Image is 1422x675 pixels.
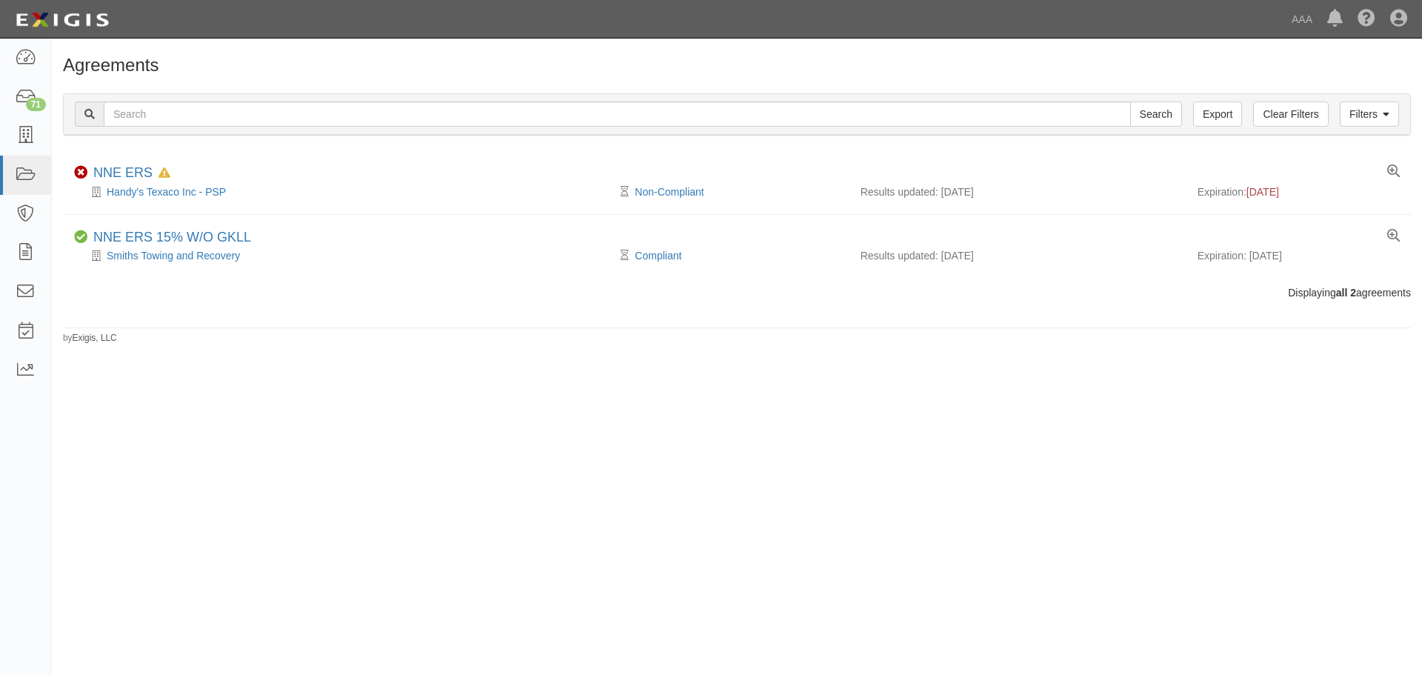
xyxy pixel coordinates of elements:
div: Expiration: [DATE] [1198,248,1400,263]
small: by [63,332,117,345]
a: NNE ERS 15% W/O GKLL [93,230,251,245]
a: View results summary [1387,230,1400,243]
a: Exigis, LLC [73,333,117,343]
a: NNE ERS [93,165,153,180]
div: Displaying agreements [52,285,1422,300]
a: Handy's Texaco Inc - PSP [107,186,226,198]
div: Handy's Texaco Inc - PSP [74,184,624,199]
i: Help Center - Complianz [1358,10,1375,28]
div: NNE ERS 15% W/O GKLL [93,230,251,246]
div: NNE ERS [93,165,170,182]
a: View results summary [1387,165,1400,179]
a: Export [1193,102,1242,127]
div: 71 [26,98,46,111]
a: Smiths Towing and Recovery [107,250,240,262]
input: Search [104,102,1131,127]
b: all 2 [1336,287,1356,299]
a: Compliant [635,250,681,262]
a: Filters [1340,102,1399,127]
i: Pending Review [621,250,629,261]
a: Clear Filters [1253,102,1328,127]
i: Non-Compliant [74,166,87,179]
input: Search [1130,102,1182,127]
div: Smiths Towing and Recovery [74,248,624,263]
div: Results updated: [DATE] [861,184,1175,199]
i: Compliant [74,230,87,244]
h1: Agreements [63,56,1411,75]
img: logo-5460c22ac91f19d4615b14bd174203de0afe785f0fc80cf4dbbc73dc1793850b.png [11,7,113,33]
i: In Default since 10/13/2025 [158,168,170,179]
a: Non-Compliant [635,186,704,198]
div: Expiration: [1198,184,1400,199]
a: AAA [1284,4,1320,34]
span: [DATE] [1246,186,1279,198]
div: Results updated: [DATE] [861,248,1175,263]
i: Pending Review [621,187,629,197]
